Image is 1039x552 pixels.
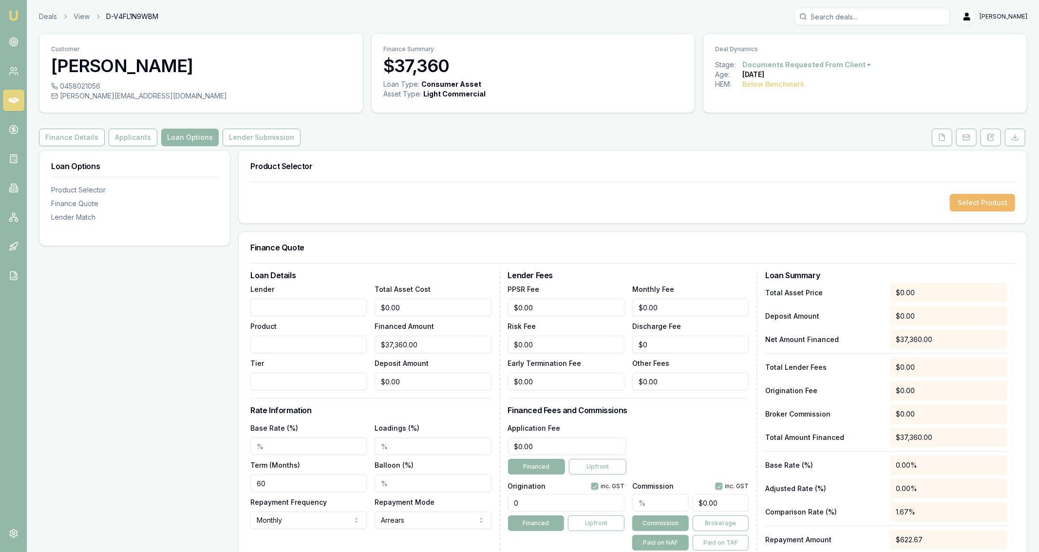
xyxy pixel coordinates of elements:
[250,322,277,330] label: Product
[980,13,1027,20] span: [PERSON_NAME]
[221,129,302,146] a: Lender Submission
[159,129,221,146] a: Loan Options
[383,79,419,89] div: Loan Type:
[632,483,674,490] label: Commission
[765,409,882,419] p: Broker Commission
[632,359,669,367] label: Other Fees
[715,70,742,79] div: Age:
[508,322,536,330] label: Risk Fee
[591,482,624,490] div: inc. GST
[715,45,1015,53] p: Deal Dynamics
[765,535,882,545] p: Repayment Amount
[890,428,1007,447] div: $37,360.00
[508,285,540,293] label: PPSR Fee
[375,359,429,367] label: Deposit Amount
[250,406,491,414] h3: Rate Information
[890,381,1007,400] div: $0.00
[715,482,749,490] div: inc. GST
[715,60,742,70] div: Stage:
[51,162,218,170] h3: Loan Options
[508,483,546,490] label: Origination
[250,271,491,279] h3: Loan Details
[632,515,689,531] button: Commission
[890,530,1007,550] div: $622.67
[508,299,624,316] input: $
[890,306,1007,326] div: $0.00
[250,438,367,455] input: %
[693,515,749,531] button: Brokerage
[765,484,882,494] p: Adjusted Rate (%)
[423,89,486,99] div: Light Commercial
[51,56,351,76] h3: [PERSON_NAME]
[715,79,742,89] div: HEM:
[632,535,689,551] button: Paid on NAF
[375,285,431,293] label: Total Asset Cost
[508,359,582,367] label: Early Termination Fee
[742,60,872,70] button: Documents Requested From Client
[632,373,749,390] input: $
[632,299,749,316] input: $
[508,459,566,475] button: Financed
[39,12,57,21] a: Deals
[250,285,274,293] label: Lender
[51,185,218,195] div: Product Selector
[51,45,351,53] p: Customer
[375,475,491,492] input: %
[375,322,434,330] label: Financed Amount
[890,358,1007,377] div: $0.00
[51,199,218,209] div: Finance Quote
[890,456,1007,475] div: 0.00%
[890,479,1007,498] div: 0.00%
[950,194,1015,211] button: Select Product
[508,336,624,353] input: $
[375,373,491,390] input: $
[250,461,300,469] label: Term (Months)
[693,535,749,551] button: Paid on TAF
[508,424,561,432] label: Application Fee
[568,515,624,531] button: Upfront
[765,433,882,442] p: Total Amount Financed
[383,56,683,76] h3: $37,360
[51,81,351,91] div: 0458021056
[508,438,626,455] input: $
[765,311,882,321] p: Deposit Amount
[765,271,1007,279] h3: Loan Summary
[106,12,158,21] span: D-V4FL1N9WBM
[375,498,434,506] label: Repayment Mode
[890,330,1007,349] div: $37,360.00
[794,8,950,25] input: Search deals
[375,438,491,455] input: %
[632,494,689,512] input: %
[765,362,882,372] p: Total Lender Fees
[223,129,301,146] button: Lender Submission
[890,283,1007,303] div: $0.00
[508,406,749,414] h3: Financed Fees and Commissions
[250,424,298,432] label: Base Rate (%)
[765,460,882,470] p: Base Rate (%)
[632,336,749,353] input: $
[508,373,624,390] input: $
[250,162,1015,170] h3: Product Selector
[375,461,414,469] label: Balloon (%)
[39,129,105,146] button: Finance Details
[765,288,882,298] p: Total Asset Price
[375,336,491,353] input: $
[890,502,1007,522] div: 1.67%
[421,79,481,89] div: Consumer Asset
[8,10,19,21] img: emu-icon-u.png
[569,459,626,475] button: Upfront
[765,507,882,517] p: Comparison Rate (%)
[765,335,882,344] p: Net Amount Financed
[250,359,264,367] label: Tier
[383,45,683,53] p: Finance Summary
[375,299,491,316] input: $
[39,129,107,146] a: Finance Details
[51,91,351,101] div: [PERSON_NAME][EMAIL_ADDRESS][DOMAIN_NAME]
[161,129,219,146] button: Loan Options
[632,322,681,330] label: Discharge Fee
[508,515,565,531] button: Financed
[107,129,159,146] a: Applicants
[109,129,157,146] button: Applicants
[51,212,218,222] div: Lender Match
[39,12,158,21] nav: breadcrumb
